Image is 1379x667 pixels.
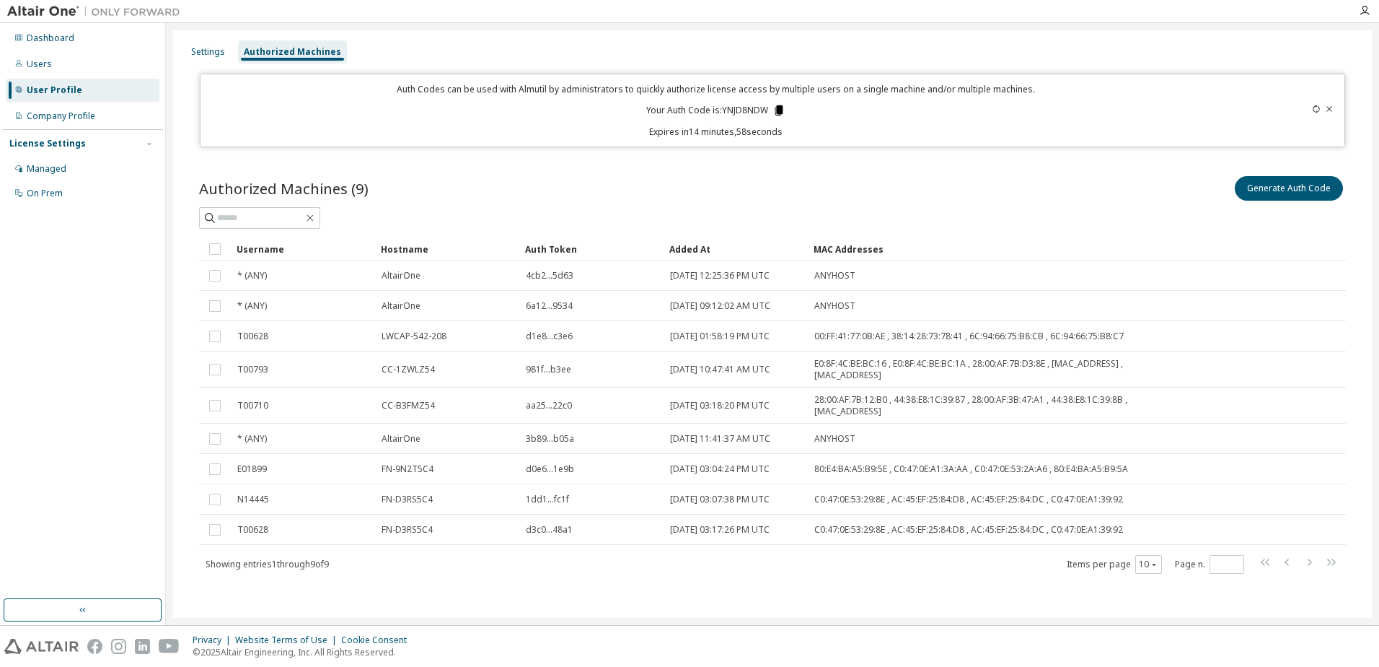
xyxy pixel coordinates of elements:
span: d0e6...1e9b [526,463,574,475]
div: Username [237,237,369,261]
div: MAC Addresses [814,237,1187,261]
span: 00:FF:41:77:0B:AE , 38:14:28:73:78:41 , 6C:94:66:75:B8:CB , 6C:94:66:75:B8:C7 [814,331,1124,342]
span: CC-1ZWLZ54 [382,364,435,375]
span: 6a12...9534 [526,300,573,312]
span: [DATE] 03:17:26 PM UTC [670,524,770,536]
span: LWCAP-542-208 [382,331,446,342]
div: User Profile [27,84,82,96]
span: C0:47:0E:53:29:8E , AC:45:EF:25:84:D8 , AC:45:EF:25:84:DC , C0:47:0E:A1:39:92 [814,524,1123,536]
div: Dashboard [27,32,74,44]
span: E0:8F:4C:BE:BC:16 , E0:8F:4C:BE:BC:1A , 28:00:AF:7B:D3:8E , [MAC_ADDRESS] , [MAC_ADDRESS] [814,358,1186,381]
div: Settings [191,46,225,58]
span: [DATE] 03:04:24 PM UTC [670,463,770,475]
div: Managed [27,163,66,175]
span: d1e8...c3e6 [526,331,573,342]
div: Auth Token [525,237,658,261]
span: 981f...b3ee [526,364,571,375]
span: ANYHOST [814,270,855,282]
span: 80:E4:BA:A5:B9:5E , C0:47:0E:A1:3A:AA , C0:47:0E:53:2A:A6 , 80:E4:BA:A5:B9:5A [814,463,1128,475]
span: C0:47:0E:53:29:8E , AC:45:EF:25:84:D8 , AC:45:EF:25:84:DC , C0:47:0E:A1:39:92 [814,494,1123,505]
span: T00628 [237,524,268,536]
span: AltairOne [382,270,420,282]
span: Showing entries 1 through 9 of 9 [206,558,329,570]
img: Altair One [7,4,188,19]
span: [DATE] 11:41:37 AM UTC [670,433,770,445]
span: AltairOne [382,433,420,445]
div: License Settings [9,138,86,149]
span: d3c0...48a1 [526,524,573,536]
div: Company Profile [27,110,95,122]
div: On Prem [27,188,63,199]
span: * (ANY) [237,433,267,445]
span: [DATE] 09:12:02 AM UTC [670,300,770,312]
div: Users [27,58,52,70]
p: Your Auth Code is: YNJD8NDW [646,104,785,117]
div: Hostname [381,237,514,261]
span: [DATE] 03:18:20 PM UTC [670,400,770,411]
img: youtube.svg [159,639,180,654]
button: Generate Auth Code [1235,176,1343,201]
img: instagram.svg [111,639,126,654]
span: 4cb2...5d63 [526,270,573,282]
p: Auth Codes can be used with Almutil by administrators to quickly authorize license access by mult... [209,83,1224,95]
p: Expires in 14 minutes, 58 seconds [209,126,1224,138]
span: FN-D3RS5C4 [382,494,433,505]
span: CC-B3FMZ54 [382,400,435,411]
span: * (ANY) [237,300,267,312]
img: linkedin.svg [135,639,150,654]
span: Page n. [1175,555,1244,574]
img: facebook.svg [87,639,102,654]
span: 1dd1...fc1f [526,494,569,505]
span: T00710 [237,400,268,411]
p: © 2025 Altair Engineering, Inc. All Rights Reserved. [193,646,415,658]
span: AltairOne [382,300,420,312]
div: Website Terms of Use [235,635,341,646]
span: N14445 [237,494,269,505]
span: [DATE] 03:07:38 PM UTC [670,494,770,505]
span: FN-D3RS5C4 [382,524,433,536]
span: [DATE] 10:47:41 AM UTC [670,364,770,375]
span: T00628 [237,331,268,342]
div: Added At [669,237,802,261]
img: altair_logo.svg [4,639,79,654]
span: aa25...22c0 [526,400,572,411]
span: 3b89...b05a [526,433,574,445]
span: ANYHOST [814,300,855,312]
span: ANYHOST [814,433,855,445]
span: Items per page [1067,555,1162,574]
span: E01899 [237,463,267,475]
span: FN-9N2T5C4 [382,463,433,475]
span: [DATE] 12:25:36 PM UTC [670,270,770,282]
div: Authorized Machines [244,46,341,58]
span: 28:00:AF:7B:12:B0 , 44:38:E8:1C:39:87 , 28:00:AF:3B:47:A1 , 44:38:E8:1C:39:8B , [MAC_ADDRESS] [814,394,1186,417]
span: * (ANY) [237,270,267,282]
div: Cookie Consent [341,635,415,646]
span: [DATE] 01:58:19 PM UTC [670,331,770,342]
div: Privacy [193,635,235,646]
span: Authorized Machines (9) [199,178,369,199]
span: T00793 [237,364,268,375]
button: 10 [1139,559,1158,570]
